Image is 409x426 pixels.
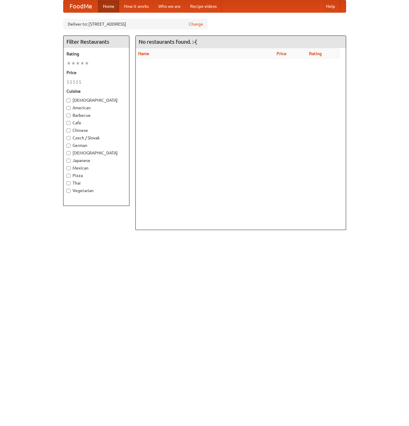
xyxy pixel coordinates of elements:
[139,39,197,45] ng-pluralize: No restaurants found. :-(
[67,129,70,132] input: Chinese
[67,121,70,125] input: Cafe
[76,79,79,85] li: $
[189,21,203,27] a: Change
[67,165,126,171] label: Mexican
[63,19,208,30] div: Deliver to: [STREET_ADDRESS]
[138,51,149,56] a: Name
[153,0,185,12] a: Who we are
[67,150,126,156] label: [DEMOGRAPHIC_DATA]
[67,51,126,57] h5: Rating
[73,79,76,85] li: $
[67,88,126,94] h5: Cuisine
[309,51,322,56] a: Rating
[67,174,70,178] input: Pizza
[67,181,70,185] input: Thai
[67,112,126,118] label: Barbecue
[67,180,126,186] label: Thai
[67,113,70,117] input: Barbecue
[67,97,126,103] label: [DEMOGRAPHIC_DATA]
[80,60,85,67] li: ★
[64,0,98,12] a: FoodMe
[71,60,76,67] li: ★
[76,60,80,67] li: ★
[67,157,126,163] label: Japanese
[67,106,70,110] input: American
[67,60,71,67] li: ★
[277,51,287,56] a: Price
[119,0,153,12] a: How it works
[67,127,126,133] label: Chinese
[67,120,126,126] label: Cafe
[67,144,70,148] input: German
[67,151,70,155] input: [DEMOGRAPHIC_DATA]
[70,79,73,85] li: $
[67,142,126,148] label: German
[67,136,70,140] input: Czech / Slovak
[67,79,70,85] li: $
[67,159,70,163] input: Japanese
[67,105,126,111] label: American
[85,60,89,67] li: ★
[67,189,70,193] input: Vegetarian
[67,166,70,170] input: Mexican
[67,135,126,141] label: Czech / Slovak
[79,79,82,85] li: $
[67,98,70,102] input: [DEMOGRAPHIC_DATA]
[185,0,222,12] a: Recipe videos
[64,36,129,48] h4: Filter Restaurants
[67,173,126,179] label: Pizza
[67,188,126,194] label: Vegetarian
[98,0,119,12] a: Home
[67,70,126,76] h5: Price
[321,0,340,12] a: Help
